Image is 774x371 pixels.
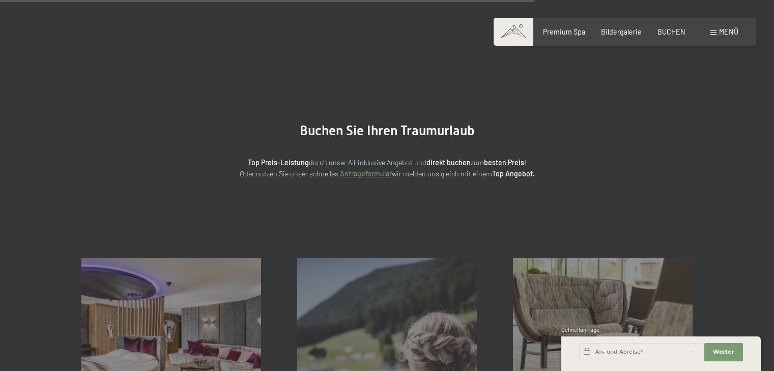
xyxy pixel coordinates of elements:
[492,169,535,178] strong: Top Angebot.
[601,27,642,36] a: Bildergalerie
[657,27,685,36] a: BUCHEN
[543,27,585,36] a: Premium Spa
[248,158,309,167] strong: Top Preis-Leistung
[426,158,471,167] strong: direkt buchen
[719,27,738,36] span: Menü
[484,158,524,167] strong: besten Preis
[163,157,611,180] p: durch unser All-inklusive Angebot und zum ! Oder nutzen Sie unser schnelles wir melden uns gleich...
[340,169,392,178] a: Anfrageformular
[713,348,734,356] span: Weiter
[704,343,743,361] button: Weiter
[561,326,599,333] span: Schnellanfrage
[300,123,475,138] span: Buchen Sie Ihren Traumurlaub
